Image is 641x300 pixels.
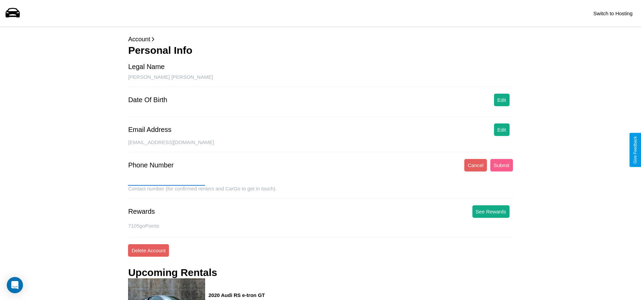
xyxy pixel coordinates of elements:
div: Date Of Birth [128,96,167,104]
button: Cancel [464,159,487,171]
button: See Rewards [472,205,510,218]
button: Delete Account [128,244,169,257]
button: Submit [490,159,513,171]
div: Open Intercom Messenger [7,277,23,293]
div: Contact number (for confirmed renters and CarGo to get in touch). [128,186,513,199]
div: Legal Name [128,63,165,71]
div: Phone Number [128,161,174,169]
button: Edit [494,94,510,106]
h3: Personal Info [128,45,513,56]
div: Email Address [128,126,171,134]
h3: Upcoming Rentals [128,267,217,278]
div: Rewards [128,208,155,215]
div: [PERSON_NAME] [PERSON_NAME] [128,74,513,87]
button: Switch to Hosting [590,7,636,20]
div: Give Feedback [633,136,638,164]
p: Account [128,34,513,45]
h3: 2020 Audi RS e-tron GT [208,292,287,298]
div: [EMAIL_ADDRESS][DOMAIN_NAME] [128,139,513,152]
button: Edit [494,123,510,136]
p: 7105 goPoints [128,221,513,230]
